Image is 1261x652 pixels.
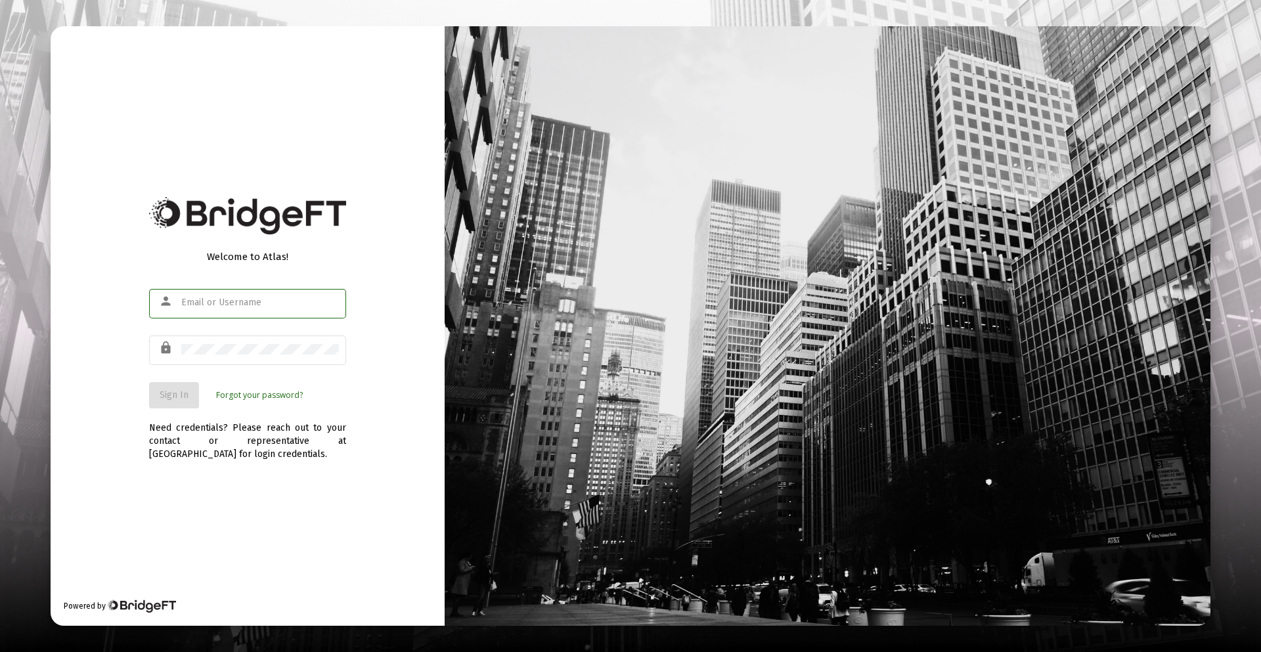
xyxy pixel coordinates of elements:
[216,389,303,402] a: Forgot your password?
[149,408,346,461] div: Need credentials? Please reach out to your contact or representative at [GEOGRAPHIC_DATA] for log...
[64,599,176,613] div: Powered by
[149,197,346,234] img: Bridge Financial Technology Logo
[160,389,188,401] span: Sign In
[149,250,346,263] div: Welcome to Atlas!
[159,340,175,356] mat-icon: lock
[107,599,176,613] img: Bridge Financial Technology Logo
[181,297,339,308] input: Email or Username
[149,382,199,408] button: Sign In
[159,293,175,309] mat-icon: person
